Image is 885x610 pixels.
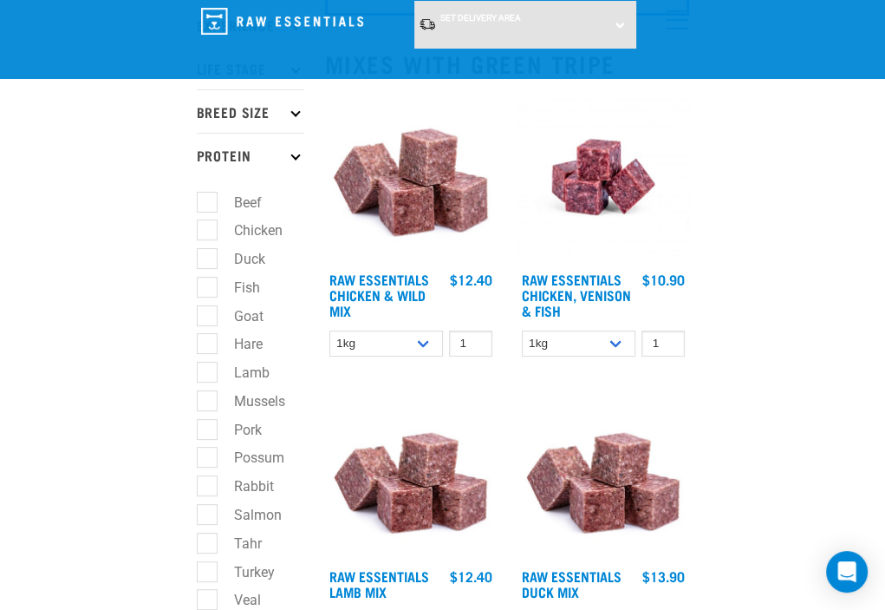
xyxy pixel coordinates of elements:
span: Set Delivery Area [440,13,521,23]
a: Raw Essentials Lamb Mix [329,572,429,595]
img: Raw Essentials Logo [201,8,363,35]
img: ?1041 RE Lamb Mix 01 [517,388,689,560]
p: Breed Size [197,89,304,133]
label: Beef [206,192,269,213]
a: Raw Essentials Duck Mix [522,572,621,595]
label: Goat [206,305,270,327]
label: Hare [206,333,270,355]
img: Chicken Venison mix 1655 [517,91,689,263]
label: Lamb [206,362,277,384]
div: Open Intercom Messenger [826,551,868,593]
label: Chicken [206,220,290,241]
a: Raw Essentials Chicken & Wild Mix [329,275,429,314]
div: $12.40 [450,272,492,287]
img: van-moving.png [419,17,436,31]
div: $13.90 [642,568,685,584]
label: Possum [206,447,291,469]
p: Protein [197,133,304,176]
label: Mussels [206,390,292,412]
label: Duck [206,248,272,270]
input: 1 [449,331,492,357]
input: 1 [641,331,685,357]
label: Fish [206,277,267,298]
a: Raw Essentials Chicken, Venison & Fish [522,275,631,314]
label: Tahr [206,533,269,554]
div: $12.40 [450,568,492,584]
img: ?1041 RE Lamb Mix 01 [325,388,497,560]
div: $10.90 [642,272,685,287]
label: Turkey [206,561,282,583]
img: Pile Of Cubed Chicken Wild Meat Mix [325,91,497,263]
label: Salmon [206,504,289,526]
label: Rabbit [206,476,281,497]
label: Pork [206,419,269,441]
